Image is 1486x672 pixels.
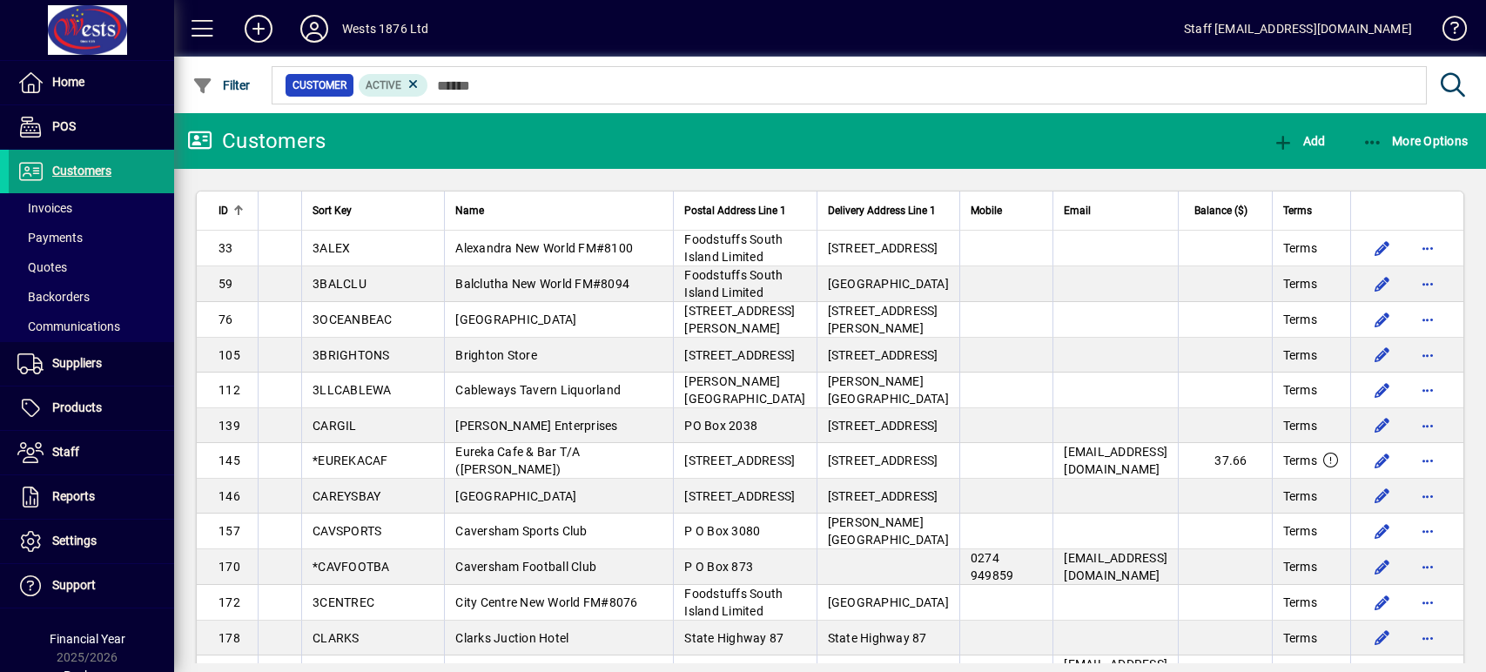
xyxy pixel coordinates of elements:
span: Caversham Sports Club [455,524,587,538]
button: Edit [1368,517,1396,545]
span: 3ALEX [313,241,350,255]
span: [PERSON_NAME][GEOGRAPHIC_DATA] [684,374,805,406]
button: Edit [1368,553,1396,581]
button: Filter [188,70,255,101]
span: [PERSON_NAME][GEOGRAPHIC_DATA] [828,374,949,406]
span: [STREET_ADDRESS][PERSON_NAME] [684,304,795,335]
a: Invoices [9,193,174,223]
span: [STREET_ADDRESS] [684,489,795,503]
span: Backorders [17,290,90,304]
span: 0274 949859 [971,551,1014,582]
span: 170 [219,560,240,574]
span: [STREET_ADDRESS] [828,241,938,255]
span: 112 [219,383,240,397]
span: Settings [52,534,97,548]
button: More options [1414,553,1442,581]
span: 139 [219,419,240,433]
span: State Highway 87 [828,631,927,645]
div: Name [455,201,662,220]
span: CAREYSBAY [313,489,380,503]
span: Foodstuffs South Island Limited [684,232,783,264]
span: 76 [219,312,233,326]
span: Terms [1283,239,1317,257]
span: [STREET_ADDRESS] [828,454,938,467]
button: More Options [1358,125,1473,157]
span: ID [219,201,228,220]
span: 172 [219,595,240,609]
span: Filter [192,78,251,92]
span: 3BRIGHTONS [313,348,390,362]
a: Communications [9,312,174,341]
button: Edit [1368,624,1396,652]
span: Communications [17,319,120,333]
td: 37.66 [1178,443,1272,479]
button: Edit [1368,588,1396,616]
span: Payments [17,231,83,245]
a: Knowledge Base [1429,3,1464,60]
span: More Options [1362,134,1469,148]
div: Customers [187,127,326,155]
button: Add [1268,125,1329,157]
span: [STREET_ADDRESS] [828,348,938,362]
span: Sort Key [313,201,352,220]
button: Edit [1368,447,1396,474]
button: More options [1414,234,1442,262]
span: Terms [1283,452,1317,469]
span: Balance ($) [1194,201,1247,220]
span: Cableways Tavern Liquorland [455,383,621,397]
span: CAVSPORTS [313,524,381,538]
a: Support [9,564,174,608]
div: Mobile [971,201,1043,220]
button: More options [1414,412,1442,440]
button: More options [1414,341,1442,369]
span: 157 [219,524,240,538]
span: 178 [219,631,240,645]
button: More options [1414,306,1442,333]
span: CLARKS [313,631,360,645]
button: More options [1414,270,1442,298]
span: Brighton Store [455,348,537,362]
span: State Highway 87 [684,631,783,645]
span: PO Box 2038 [684,419,757,433]
span: Invoices [17,201,72,215]
span: [EMAIL_ADDRESS][DOMAIN_NAME] [1064,445,1167,476]
span: Terms [1283,594,1317,611]
span: Home [52,75,84,89]
span: Quotes [17,260,67,274]
span: CARGIL [313,419,357,433]
span: *EUREKACAF [313,454,388,467]
span: 59 [219,277,233,291]
span: Postal Address Line 1 [684,201,786,220]
span: *CAVFOOTBA [313,560,390,574]
span: Add [1273,134,1325,148]
button: Profile [286,13,342,44]
span: [STREET_ADDRESS] [828,489,938,503]
a: Reports [9,475,174,519]
span: Support [52,578,96,592]
span: Customer [292,77,346,94]
span: 146 [219,489,240,503]
div: Balance ($) [1189,201,1263,220]
a: Products [9,386,174,430]
span: [GEOGRAPHIC_DATA] [828,595,949,609]
span: 3BALCLU [313,277,366,291]
span: Terms [1283,381,1317,399]
span: Customers [52,164,111,178]
span: 3CENTREC [313,595,374,609]
button: Edit [1368,270,1396,298]
a: Home [9,61,174,104]
span: Caversham Football Club [455,560,596,574]
span: [PERSON_NAME][GEOGRAPHIC_DATA] [828,515,949,547]
mat-chip: Activation Status: Active [359,74,428,97]
button: Edit [1368,482,1396,510]
span: 3LLCABLEWA [313,383,392,397]
span: 145 [219,454,240,467]
a: Backorders [9,282,174,312]
button: Edit [1368,376,1396,404]
button: More options [1414,447,1442,474]
div: Wests 1876 Ltd [342,15,428,43]
div: Staff [EMAIL_ADDRESS][DOMAIN_NAME] [1184,15,1412,43]
span: [EMAIL_ADDRESS][DOMAIN_NAME] [1064,551,1167,582]
span: Balclutha New World FM#8094 [455,277,629,291]
span: Terms [1283,558,1317,575]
